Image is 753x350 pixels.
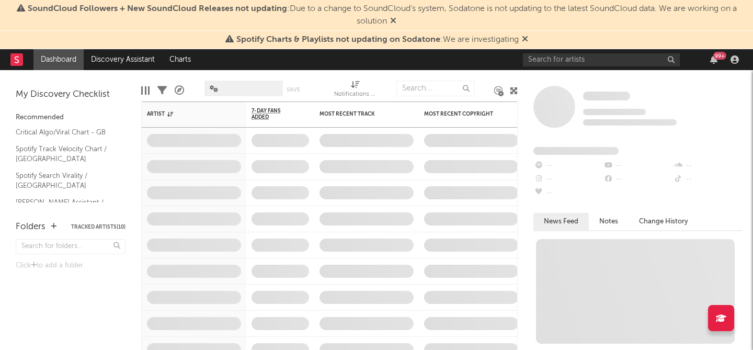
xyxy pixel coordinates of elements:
div: -- [603,173,672,186]
input: Search for artists [523,53,680,66]
div: 99 + [713,52,726,60]
div: Notifications (Artist) [334,75,376,106]
span: Dismiss [522,36,528,44]
div: Recommended [16,111,125,124]
span: SoundCloud Followers + New SoundCloud Releases not updating [28,5,287,13]
span: Dismiss [390,17,396,26]
input: Search... [396,81,475,96]
span: : Due to a change to SoundCloud's system, Sodatone is not updating to the latest SoundCloud data.... [28,5,737,26]
div: My Discovery Checklist [16,88,125,101]
a: Some Artist [583,91,630,101]
div: -- [533,159,603,173]
div: Most Recent Copyright [424,111,503,117]
div: -- [673,173,743,186]
div: Folders [16,221,45,233]
a: Spotify Search Virality / [GEOGRAPHIC_DATA] [16,170,115,191]
button: Save [287,87,300,93]
span: Fans Added by Platform [533,147,619,155]
span: Spotify Charts & Playlists not updating on Sodatone [236,36,440,44]
button: 99+ [710,55,717,64]
a: Charts [162,49,198,70]
a: Discovery Assistant [84,49,162,70]
button: Change History [629,213,699,230]
div: -- [673,159,743,173]
div: -- [533,186,603,200]
span: 7-Day Fans Added [252,108,293,120]
div: Edit Columns [141,75,150,106]
div: Most Recent Track [320,111,398,117]
div: A&R Pipeline [175,75,184,106]
a: Spotify Track Velocity Chart / [GEOGRAPHIC_DATA] [16,143,115,165]
a: Critical Algo/Viral Chart - GB [16,127,115,138]
span: Some Artist [583,92,630,100]
button: Tracked Artists(10) [71,224,125,230]
a: [PERSON_NAME] Assistant / [GEOGRAPHIC_DATA] [16,197,115,218]
button: News Feed [533,213,589,230]
div: Notifications (Artist) [334,88,376,101]
div: Click to add a folder. [16,259,125,272]
a: Dashboard [33,49,84,70]
div: Artist [147,111,225,117]
button: Notes [589,213,629,230]
span: : We are investigating [236,36,519,44]
div: -- [533,173,603,186]
div: Filters [157,75,167,106]
div: -- [603,159,672,173]
span: Tracking Since: [DATE] [583,109,646,115]
input: Search for folders... [16,239,125,254]
span: 0 fans last week [583,119,677,126]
